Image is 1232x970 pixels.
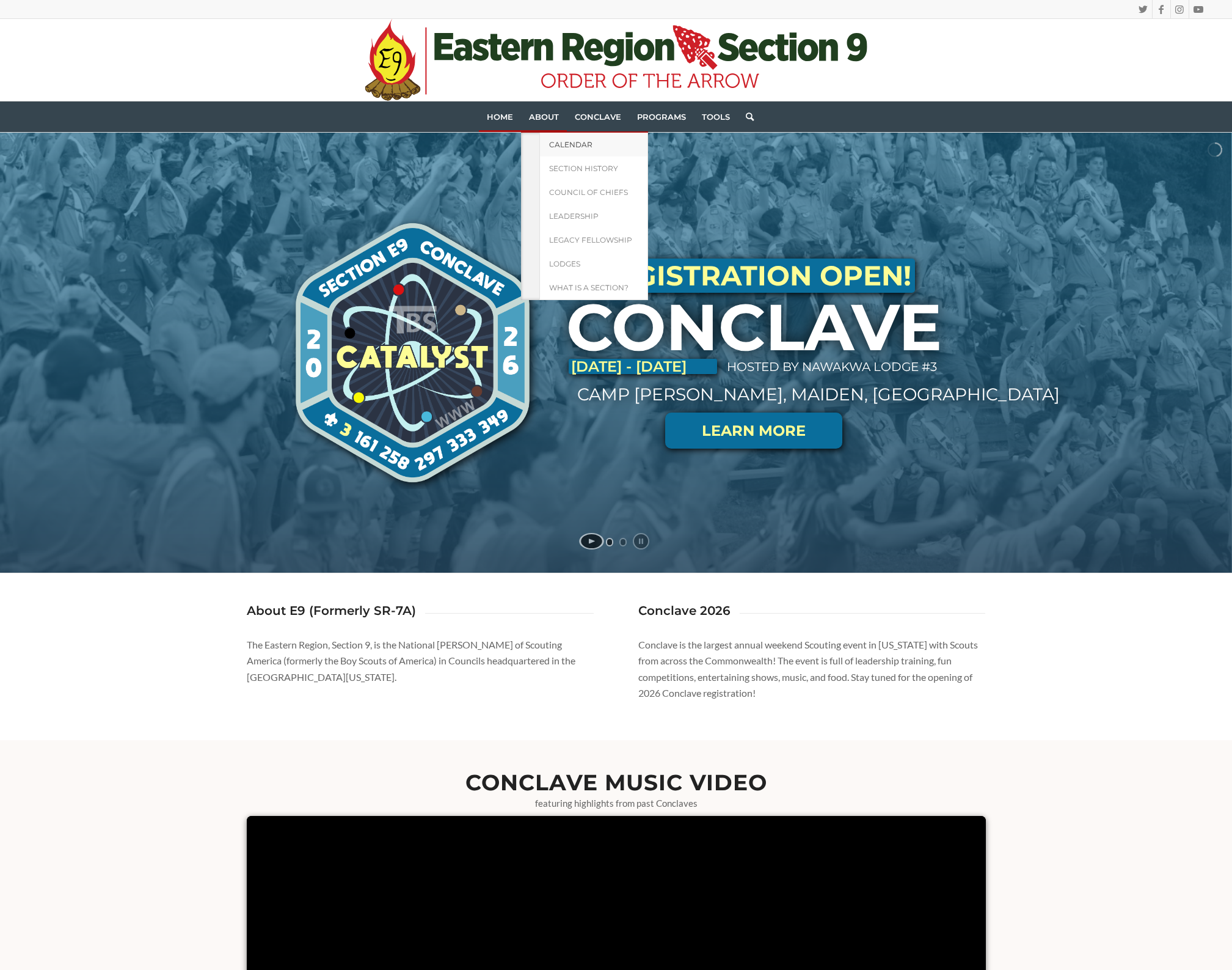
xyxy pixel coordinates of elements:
a: Council of Chiefs [539,180,648,204]
a: What is a Section? [539,276,648,300]
span: Section History [549,164,618,173]
a: jump to slide 1 [606,538,613,546]
span: Council of Chiefs [549,188,628,197]
a: Calendar [539,133,648,156]
a: Home [479,101,521,132]
a: Conclave [567,101,629,132]
a: stop slideshow [633,533,649,549]
h3: Conclave 2026 [638,604,731,617]
a: Lodges [539,252,648,276]
a: start slideshow [579,533,604,549]
p: Conclave is the largest annual weekend Scouting event in [US_STATE] with Scouts from across the C... [638,637,986,702]
h2: Conclave Music Video [247,771,986,795]
p: CAMP [PERSON_NAME], MAIDEN, [GEOGRAPHIC_DATA] [577,382,930,406]
span: Legacy Fellowship [549,235,632,244]
span: Home [487,112,513,122]
a: jump to slide 2 [619,538,627,546]
p: The Eastern Region, Section 9, is the National [PERSON_NAME] of Scouting America (formerly the Bo... [247,637,594,685]
span: Calendar [549,140,592,149]
span: About [529,112,559,122]
a: Search [738,101,754,132]
a: Programs [629,101,694,132]
span: Programs [637,112,686,122]
span: Conclave [575,112,621,122]
span: Tools [702,112,730,122]
h1: CONCLAVE [566,293,942,361]
h2: REGISTRATION OPEN! [593,259,915,293]
span: What is a Section? [549,283,629,292]
h3: About E9 (Formerly SR-7A) [247,604,416,617]
p: HOSTED BY NAWAKWA LODGE #3 [727,352,940,382]
p: featuring highlights from past Conclaves [247,798,986,810]
span: Leadership [549,211,599,221]
a: Leadership [539,204,648,228]
a: Legacy Fellowship [539,228,648,252]
span: Lodges [549,259,580,268]
a: Tools [694,101,738,132]
a: About [521,101,567,132]
p: [DATE] - [DATE] [569,359,717,374]
a: Section History [539,156,648,180]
